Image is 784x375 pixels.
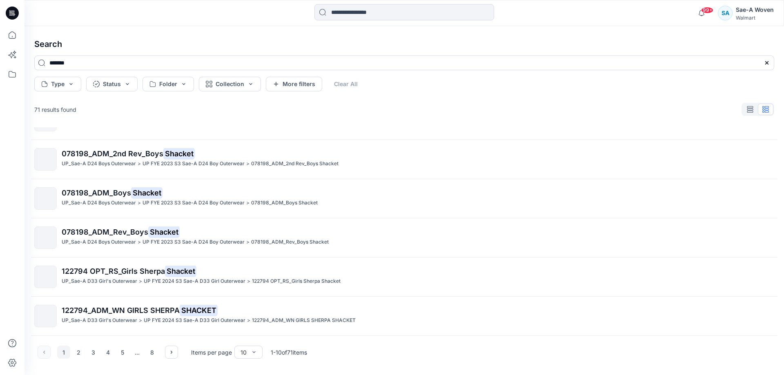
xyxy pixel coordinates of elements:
p: UP_Sae-A D24 Boys Outerwear [62,160,136,168]
button: 8 [145,346,158,359]
mark: SHACKET [180,304,218,316]
p: 71 results found [34,105,76,114]
p: > [247,277,250,286]
p: > [246,160,249,168]
span: 078198_ADM_2nd Rev_Boys [62,149,163,158]
p: 1 - 10 of 71 items [271,348,307,357]
p: 122794 OPT_RS_Girls Sherpa Shacket [252,277,341,286]
span: 122794_ADM_WN GIRLS SHERPA [62,306,180,315]
a: 078198_ADM_Rev_BoysShacketUP_Sae-A D24 Boys Outerwear>UP FYE 2023 S3 Sae-A D24 Boy Outerwear>0781... [29,222,779,254]
button: 2 [72,346,85,359]
p: > [138,199,141,207]
div: SA [718,6,733,20]
p: UP_Sae-A D24 Boys Outerwear [62,238,136,246]
div: ... [131,346,144,359]
p: > [138,238,141,246]
p: UP_Sae-A D33 Girl's Outerwear [62,277,137,286]
p: UP_Sae-A D33 Girl's Outerwear [62,316,137,325]
p: > [139,316,142,325]
p: 122794_ADM_WN GIRLS SHERPA SHACKET [252,316,356,325]
button: Collection [199,77,261,91]
span: 99+ [701,7,713,13]
a: 122794_ADM_WN GIRLS SHERPASHACKETUP_Sae-A D33 Girl's Outerwear>UP FYE 2024 S3 Sae-A D33 Girl Oute... [29,300,779,332]
h4: Search [28,33,781,55]
p: UP FYE 2024 S3 Sae-A D33 Girl Outerwear [144,277,245,286]
mark: Shacket [131,187,163,198]
p: UP FYE 2024 S3 Sae-A D33 Girl Outerwear [144,316,245,325]
a: 122794 OPT_RS_Girls SherpaShacketUP_Sae-A D33 Girl's Outerwear>UP FYE 2024 S3 Sae-A D33 Girl Oute... [29,261,779,293]
p: UP FYE 2023 S3 Sae-A D24 Boy Outerwear [143,238,245,246]
mark: Shacket [148,226,180,237]
div: 10 [241,348,247,357]
button: Folder [143,77,194,91]
p: 078198_ADM_Boys Shacket [251,199,318,207]
button: 1 [57,346,70,359]
button: More filters [266,77,322,91]
a: 078198_ADM_BoysShacketUP_Sae-A D24 Boys Outerwear>UP FYE 2023 S3 Sae-A D24 Boy Outerwear>078198_A... [29,182,779,215]
div: Walmart [736,15,774,21]
a: 078198_ADM_2nd Rev_BoysShacketUP_Sae-A D24 Boys Outerwear>UP FYE 2023 S3 Sae-A D24 Boy Outerwear>... [29,143,779,175]
p: > [139,277,142,286]
mark: Shacket [163,148,195,159]
p: UP_Sae-A D24 Boys Outerwear [62,199,136,207]
p: UP FYE 2023 S3 Sae-A D24 Boy Outerwear [143,160,245,168]
button: 5 [116,346,129,359]
p: 078198_ADM_Rev_Boys Shacket [251,238,329,246]
p: 078198_ADM_2nd Rev_Boys Shacket [251,160,339,168]
span: 078198_ADM_Boys [62,189,131,197]
mark: Shacket [165,265,196,277]
button: 3 [87,346,100,359]
p: > [246,199,249,207]
button: Type [34,77,81,91]
button: Status [86,77,138,91]
button: 4 [101,346,114,359]
span: 122794 OPT_RS_Girls Sherpa [62,267,165,275]
p: > [138,160,141,168]
p: UP FYE 2023 S3 Sae-A D24 Boy Outerwear [143,199,245,207]
span: 078198_ADM_Rev_Boys [62,228,148,236]
p: > [246,238,249,246]
p: > [247,316,250,325]
p: Items per page [191,348,232,357]
div: Sae-A Woven [736,5,774,15]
